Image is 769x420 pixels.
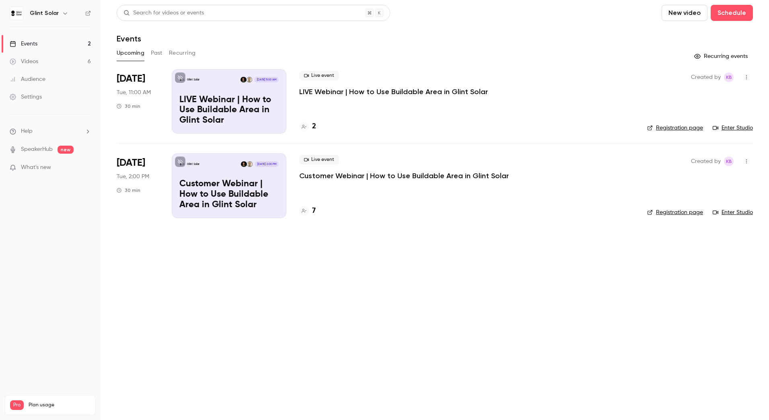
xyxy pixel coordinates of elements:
[647,124,703,132] a: Registration page
[691,50,753,63] button: Recurring events
[21,127,33,136] span: Help
[713,208,753,216] a: Enter Studio
[299,155,339,165] span: Live event
[299,206,316,216] a: 7
[151,47,162,60] button: Past
[255,161,278,167] span: [DATE] 2:00 PM
[10,40,37,48] div: Events
[30,9,59,17] h6: Glint Solar
[58,146,74,154] span: new
[254,77,278,82] span: [DATE] 11:00 AM
[724,156,734,166] span: Kathy Barrios
[117,34,141,43] h1: Events
[117,72,145,85] span: [DATE]
[179,179,279,210] p: Customer Webinar | How to Use Buildable Area in Glint Solar
[117,47,144,60] button: Upcoming
[711,5,753,21] button: Schedule
[247,161,253,167] img: Kersten Williams
[117,69,159,134] div: Sep 16 Tue, 11:00 AM (Europe/Berlin)
[29,402,90,408] span: Plan usage
[179,95,279,126] p: LIVE Webinar | How to Use Buildable Area in Glint Solar
[691,72,721,82] span: Created by
[312,121,316,132] h4: 2
[299,171,509,181] a: Customer Webinar | How to Use Buildable Area in Glint Solar
[299,87,488,97] a: LIVE Webinar | How to Use Buildable Area in Glint Solar
[172,69,286,134] a: LIVE Webinar | How to Use Buildable Area in Glint Solar Glint SolarKersten WilliamsRémi Bégaud[DA...
[241,77,246,82] img: Rémi Bégaud
[726,72,732,82] span: KB
[647,208,703,216] a: Registration page
[10,75,45,83] div: Audience
[123,9,204,17] div: Search for videos or events
[117,156,145,169] span: [DATE]
[117,153,159,218] div: Sep 16 Tue, 2:00 PM (Europe/Berlin)
[724,72,734,82] span: Kathy Barrios
[10,7,23,20] img: Glint Solar
[299,121,316,132] a: 2
[241,161,247,167] img: Rémi Bégaud
[10,400,24,410] span: Pro
[10,58,38,66] div: Videos
[247,77,252,82] img: Kersten Williams
[299,71,339,80] span: Live event
[169,47,196,60] button: Recurring
[117,89,151,97] span: Tue, 11:00 AM
[81,164,91,171] iframe: Noticeable Trigger
[21,163,51,172] span: What's new
[662,5,707,21] button: New video
[187,78,199,82] p: Glint Solar
[21,145,53,154] a: SpeakerHub
[117,187,140,194] div: 30 min
[312,206,316,216] h4: 7
[691,156,721,166] span: Created by
[117,173,149,181] span: Tue, 2:00 PM
[726,156,732,166] span: KB
[713,124,753,132] a: Enter Studio
[10,93,42,101] div: Settings
[117,103,140,109] div: 30 min
[10,127,91,136] li: help-dropdown-opener
[187,162,199,166] p: Glint Solar
[172,153,286,218] a: Customer Webinar | How to Use Buildable Area in Glint Solar Glint SolarKersten WilliamsRémi Bégau...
